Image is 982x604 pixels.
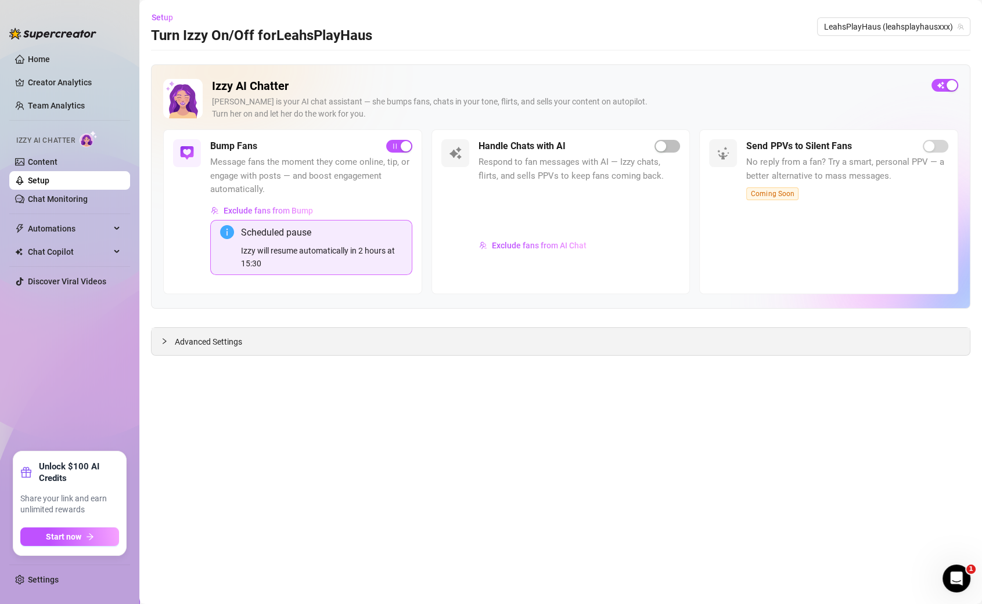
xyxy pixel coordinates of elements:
[479,139,566,153] h5: Handle Chats with AI
[86,533,94,541] span: arrow-right
[210,201,314,220] button: Exclude fans from Bump
[163,79,203,118] img: Izzy AI Chatter
[15,224,24,233] span: thunderbolt
[46,532,81,541] span: Start now
[241,244,402,270] div: Izzy will resume automatically in 2 hours at 15:30
[16,135,75,146] span: Izzy AI Chatter
[28,73,121,92] a: Creator Analytics
[151,27,372,45] h3: Turn Izzy On/Off for LeahsPlayHaus
[9,28,96,39] img: logo-BBDzfeDw.svg
[28,243,110,261] span: Chat Copilot
[479,241,487,249] img: svg%3e
[966,565,976,574] span: 1
[152,13,173,22] span: Setup
[28,194,88,204] a: Chat Monitoring
[80,131,98,147] img: AI Chatter
[746,187,798,200] span: Coming Soon
[175,335,242,348] span: Advanced Settings
[28,176,49,185] a: Setup
[224,206,313,215] span: Exclude fans from Bump
[210,155,412,197] span: Message fans the moment they come online, tip, or engage with posts — and boost engagement automa...
[161,335,175,348] div: collapsed
[15,248,23,256] img: Chat Copilot
[20,493,119,516] span: Share your link and earn unlimited rewards
[212,96,922,120] div: [PERSON_NAME] is your AI chat assistant — she bumps fans, chats in your tone, flirts, and sells y...
[28,277,106,286] a: Discover Viral Videos
[211,207,219,215] img: svg%3e
[220,225,234,239] span: info-circle
[28,575,59,584] a: Settings
[28,219,110,238] span: Automations
[746,139,851,153] h5: Send PPVs to Silent Fans
[180,146,194,160] img: svg%3e
[479,155,681,183] span: Respond to fan messages with AI — Izzy chats, flirts, and sells PPVs to keep fans coming back.
[479,236,587,255] button: Exclude fans from AI Chat
[943,565,970,592] iframe: Intercom live chat
[161,338,168,345] span: collapsed
[28,157,57,167] a: Content
[957,23,964,30] span: team
[212,79,922,93] h2: Izzy AI Chatter
[28,101,85,110] a: Team Analytics
[151,8,182,27] button: Setup
[824,18,963,35] span: LeahsPlayHaus (leahsplayhausxxx)
[241,225,402,240] div: Scheduled pause
[20,466,32,478] span: gift
[28,55,50,64] a: Home
[492,241,587,250] span: Exclude fans from AI Chat
[716,146,730,160] img: svg%3e
[746,155,948,183] span: No reply from a fan? Try a smart, personal PPV — a better alternative to mass messages.
[39,461,119,484] strong: Unlock $100 AI Credits
[210,139,257,153] h5: Bump Fans
[20,527,119,546] button: Start nowarrow-right
[448,146,462,160] img: svg%3e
